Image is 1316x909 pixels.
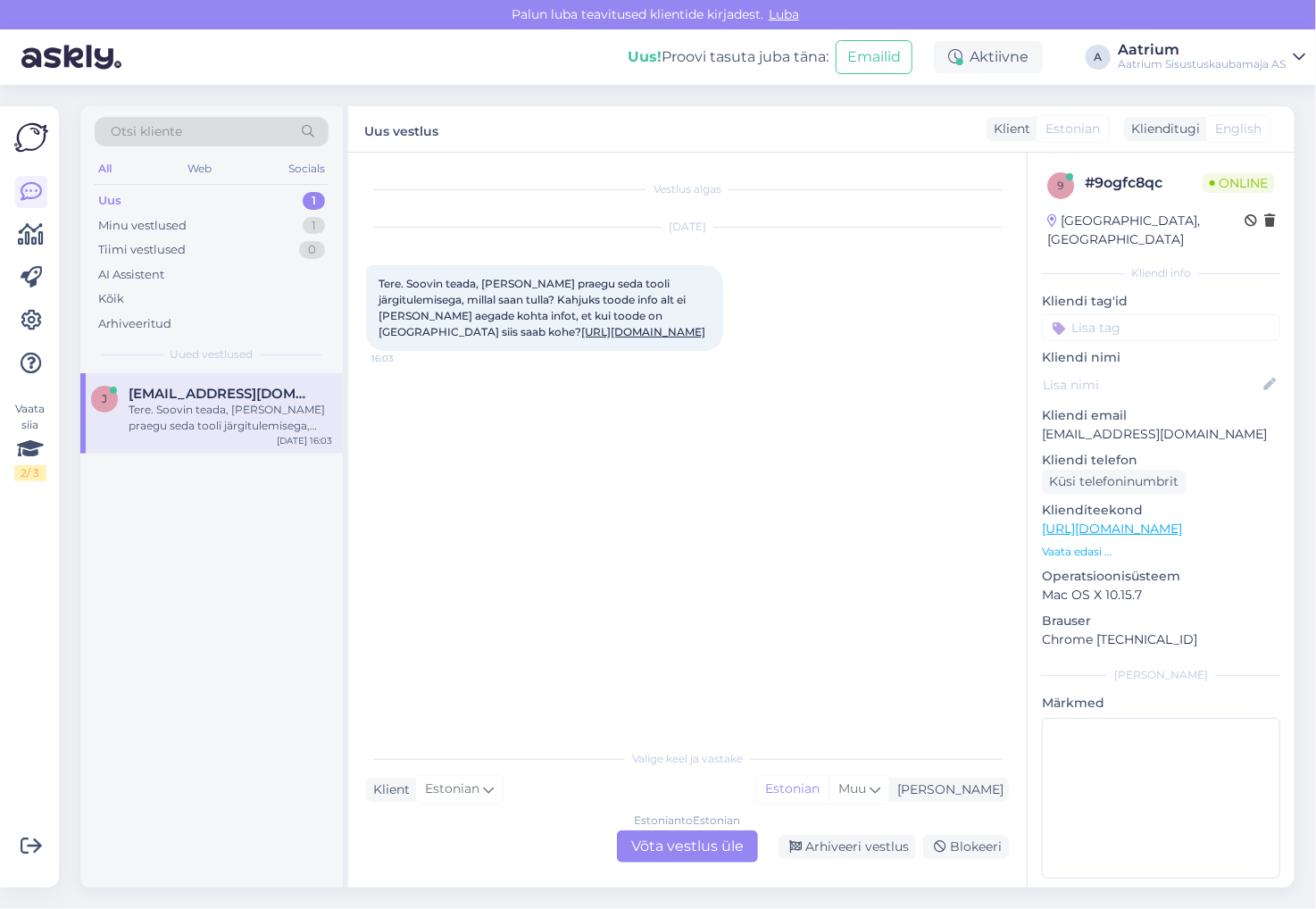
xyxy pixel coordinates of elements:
[1042,348,1280,367] p: Kliendi nimi
[617,830,758,863] div: Võta vestlus üle
[763,6,804,22] span: Luba
[98,217,187,235] div: Minu vestlused
[1042,265,1280,281] div: Kliendi info
[14,401,46,481] div: Vaata siia
[366,780,410,799] div: Klient
[95,157,115,180] div: All
[1042,470,1186,494] div: Küsi telefoninumbrit
[1215,120,1262,138] span: English
[1042,314,1280,341] input: Lisa tag
[628,48,662,65] b: Uus!
[1118,43,1286,57] div: Aatrium
[1042,406,1280,425] p: Kliendi email
[285,157,329,180] div: Socials
[836,40,912,74] button: Emailid
[98,266,164,284] div: AI Assistent
[987,120,1030,138] div: Klient
[1042,667,1280,683] div: [PERSON_NAME]
[425,780,479,799] span: Estonian
[838,780,866,796] span: Muu
[98,192,121,210] div: Uus
[1043,375,1260,395] input: Lisa nimi
[1058,179,1064,192] span: 9
[1118,57,1286,71] div: Aatrium Sisustuskaubamaja AS
[628,46,829,68] div: Proovi tasuta juba täna:
[934,41,1043,73] div: Aktiivne
[1118,43,1305,71] a: AatriumAatrium Sisustuskaubamaja AS
[98,315,171,333] div: Arhiveeritud
[1042,544,1280,560] p: Vaata edasi ...
[635,813,741,829] div: Estonian to Estonian
[1124,120,1200,138] div: Klienditugi
[14,121,48,154] img: Askly Logo
[1042,567,1280,586] p: Operatsioonisüsteem
[366,219,1009,235] div: [DATE]
[1047,212,1245,249] div: [GEOGRAPHIC_DATA], [GEOGRAPHIC_DATA]
[371,352,438,365] span: 16:03
[1042,694,1280,713] p: Märkmed
[923,835,1009,859] div: Blokeeri
[364,117,438,141] label: Uus vestlus
[98,290,124,308] div: Kõik
[366,181,1009,197] div: Vestlus algas
[1042,451,1280,470] p: Kliendi telefon
[277,434,332,447] div: [DATE] 16:03
[171,346,254,363] span: Uued vestlused
[111,122,182,141] span: Otsi kliente
[1203,173,1275,193] span: Online
[303,192,325,210] div: 1
[1086,45,1111,70] div: A
[303,217,325,235] div: 1
[756,776,829,803] div: Estonian
[1042,292,1280,311] p: Kliendi tag'id
[1085,172,1203,194] div: # 9ogfc8qc
[98,241,186,259] div: Tiimi vestlused
[185,157,216,180] div: Web
[102,392,107,405] span: j
[779,835,916,859] div: Arhiveeri vestlus
[581,325,705,338] a: [URL][DOMAIN_NAME]
[1042,425,1280,444] p: [EMAIL_ADDRESS][DOMAIN_NAME]
[129,386,314,402] span: jekasenina@gmail.com
[299,241,325,259] div: 0
[1042,501,1280,520] p: Klienditeekond
[129,402,332,434] div: Tere. Soovin teada, [PERSON_NAME] praegu seda tooli järgitulemisega, millal saan tulla? Kahjuks t...
[1042,612,1280,630] p: Brauser
[1042,521,1182,537] a: [URL][DOMAIN_NAME]
[366,751,1009,767] div: Valige keel ja vastake
[890,780,1004,799] div: [PERSON_NAME]
[14,465,46,481] div: 2 / 3
[1042,630,1280,649] p: Chrome [TECHNICAL_ID]
[1042,586,1280,605] p: Mac OS X 10.15.7
[379,277,705,338] span: Tere. Soovin teada, [PERSON_NAME] praegu seda tooli järgitulemisega, millal saan tulla? Kahjuks t...
[1045,120,1100,138] span: Estonian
